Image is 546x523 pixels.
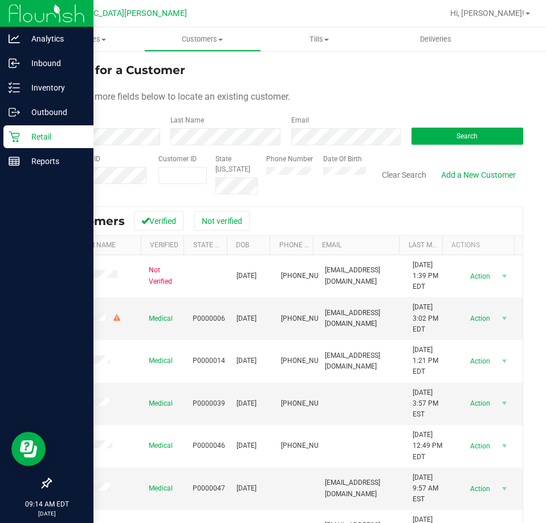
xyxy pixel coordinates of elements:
[281,271,338,281] span: [PHONE_NUMBER]
[461,481,498,497] span: Action
[325,350,399,372] span: [EMAIL_ADDRESS][DOMAIN_NAME]
[461,395,498,411] span: Action
[322,241,341,249] a: Email
[434,165,523,185] a: Add a New Customer
[498,268,512,284] span: select
[11,432,46,466] iframe: Resource center
[20,154,88,168] p: Reports
[9,82,20,93] inline-svg: Inventory
[262,34,377,44] span: Tills
[411,128,523,145] button: Search
[20,81,88,95] p: Inventory
[281,313,338,324] span: [PHONE_NUMBER]
[237,271,256,281] span: [DATE]
[193,313,225,324] span: P0000006
[457,132,478,140] span: Search
[325,308,399,329] span: [EMAIL_ADDRESS][DOMAIN_NAME]
[145,34,260,44] span: Customers
[193,398,225,409] span: P0000039
[498,481,512,497] span: select
[413,260,443,293] span: [DATE] 1:39 PM EDT
[281,398,338,409] span: [PHONE_NUMBER]
[291,115,309,125] label: Email
[9,131,20,142] inline-svg: Retail
[134,211,184,231] button: Verified
[450,9,524,18] span: Hi, [PERSON_NAME]!
[193,241,253,249] a: State Registry Id
[413,430,443,463] span: [DATE] 12:49 PM EDT
[451,241,510,249] div: Actions
[405,34,467,44] span: Deliveries
[20,32,88,46] p: Analytics
[149,313,173,324] span: Medical
[377,27,494,51] a: Deliveries
[170,115,204,125] label: Last Name
[194,211,250,231] button: Not verified
[323,154,362,164] label: Date Of Birth
[413,302,443,335] span: [DATE] 3:02 PM EDT
[5,499,88,509] p: 09:14 AM EDT
[325,265,399,287] span: [EMAIL_ADDRESS][DOMAIN_NAME]
[20,56,88,70] p: Inbound
[112,313,122,324] div: Warning - Level 2
[193,483,225,494] span: P0000047
[9,33,20,44] inline-svg: Analytics
[325,477,399,499] span: [EMAIL_ADDRESS][DOMAIN_NAME]
[374,165,434,185] button: Clear Search
[409,241,457,249] a: Last Modified
[237,440,256,451] span: [DATE]
[193,440,225,451] span: P0000046
[20,130,88,144] p: Retail
[279,241,332,249] a: Phone Number
[149,483,173,494] span: Medical
[46,9,187,18] span: [GEOGRAPHIC_DATA][PERSON_NAME]
[266,154,313,164] label: Phone Number
[50,91,290,102] span: Use one or more fields below to locate an existing customer.
[281,356,338,366] span: [PHONE_NUMBER]
[498,438,512,454] span: select
[461,310,498,326] span: Action
[237,356,256,366] span: [DATE]
[50,63,185,77] span: Search for a Customer
[237,483,256,494] span: [DATE]
[261,27,378,51] a: Tills
[413,472,443,505] span: [DATE] 9:57 AM EST
[193,356,225,366] span: P0000014
[237,313,256,324] span: [DATE]
[461,353,498,369] span: Action
[498,395,512,411] span: select
[9,107,20,118] inline-svg: Outbound
[236,241,249,249] a: DOB
[20,105,88,119] p: Outbound
[215,154,258,174] label: State [US_STATE]
[413,345,443,378] span: [DATE] 1:21 PM EDT
[150,241,178,249] a: Verified
[461,268,498,284] span: Action
[413,387,443,420] span: [DATE] 3:57 PM EST
[149,398,173,409] span: Medical
[498,310,512,326] span: select
[9,58,20,69] inline-svg: Inbound
[498,353,512,369] span: select
[144,27,261,51] a: Customers
[158,154,197,164] label: Customer ID
[237,398,256,409] span: [DATE]
[149,440,173,451] span: Medical
[461,438,498,454] span: Action
[149,265,179,287] span: Not Verified
[5,509,88,518] p: [DATE]
[149,356,173,366] span: Medical
[9,156,20,167] inline-svg: Reports
[281,440,338,451] span: [PHONE_NUMBER]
